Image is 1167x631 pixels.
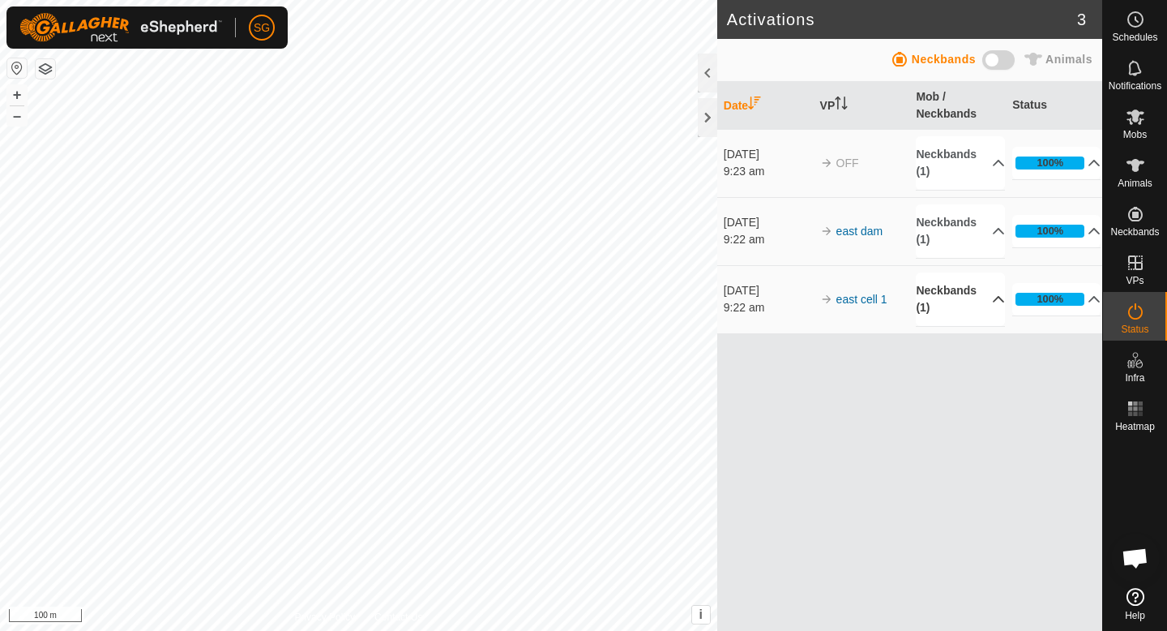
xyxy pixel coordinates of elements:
button: Map Layers [36,59,55,79]
div: 100% [1037,155,1063,170]
div: 9:22 am [724,231,812,248]
a: Privacy Policy [294,610,355,625]
span: Heatmap [1115,422,1155,431]
div: [DATE] [724,282,812,299]
span: Infra [1125,373,1144,383]
span: Mobs [1123,130,1147,140]
span: OFF [836,157,859,170]
img: arrow [820,225,833,238]
a: Contact Us [374,610,422,625]
button: – [7,106,27,126]
span: Animals [1045,53,1092,66]
img: arrow [820,157,833,170]
span: Neckbands [1110,227,1159,237]
th: VP [814,82,910,130]
span: Notifications [1109,81,1161,91]
div: 9:22 am [724,299,812,316]
span: SG [254,19,270,36]
span: Schedules [1112,32,1157,42]
span: Help [1125,611,1145,620]
a: east cell 1 [836,293,887,306]
span: Status [1121,324,1148,334]
button: i [692,606,710,624]
img: arrow [820,293,833,306]
div: 100% [1015,225,1084,238]
div: 100% [1037,223,1063,238]
button: Reset Map [7,58,27,78]
h2: Activations [727,10,1077,29]
span: Neckbands [912,53,976,66]
p-accordion-header: Neckbands (1) [916,204,1004,258]
p-accordion-header: Neckbands (1) [916,136,1004,190]
div: 100% [1015,157,1084,170]
div: 100% [1037,291,1063,307]
p-sorticon: Activate to sort [748,99,761,112]
p-accordion-header: Neckbands (1) [916,273,1004,326]
p-accordion-header: 100% [1012,215,1101,247]
p-accordion-header: 100% [1012,283,1101,315]
span: i [699,607,703,621]
p-accordion-header: 100% [1012,147,1101,179]
p-sorticon: Activate to sort [835,99,848,112]
span: Animals [1118,178,1152,188]
img: Gallagher Logo [19,13,222,42]
a: Help [1103,582,1167,627]
th: Status [1006,82,1102,130]
div: Open chat [1111,534,1160,582]
div: [DATE] [724,214,812,231]
span: VPs [1126,276,1143,285]
span: 3 [1077,7,1086,32]
button: + [7,85,27,105]
div: 9:23 am [724,163,812,180]
th: Date [717,82,814,130]
th: Mob / Neckbands [909,82,1006,130]
div: [DATE] [724,146,812,163]
div: 100% [1015,293,1084,306]
a: east dam [836,225,883,238]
